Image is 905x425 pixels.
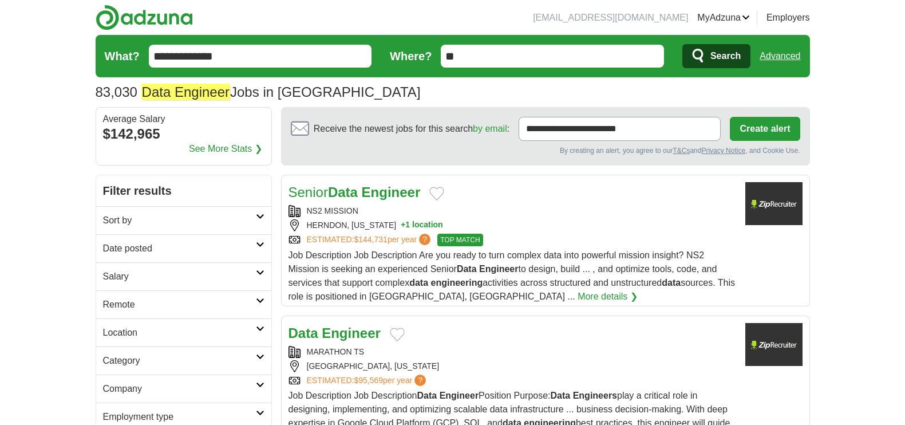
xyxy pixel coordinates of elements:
[417,391,437,400] strong: Data
[141,84,230,100] em: Data Engineer
[401,219,443,231] button: +1 location
[103,214,256,227] h2: Sort by
[103,354,256,368] h2: Category
[96,234,271,262] a: Date posted
[307,234,433,246] a: ESTIMATED:$144,731per year?
[103,270,256,284] h2: Salary
[479,264,518,274] strong: Engineer
[289,325,318,341] strong: Data
[289,360,736,372] div: [GEOGRAPHIC_DATA], [US_STATE]
[362,184,421,200] strong: Engineer
[103,382,256,396] h2: Company
[697,11,750,25] a: MyAdzuna
[289,184,421,200] a: SeniorData Engineer
[96,347,271,375] a: Category
[710,45,741,68] span: Search
[437,234,483,246] span: TOP MATCH
[673,147,690,155] a: T&Cs
[307,375,429,387] a: ESTIMATED:$95,569per year?
[745,323,803,366] img: Company logo
[289,325,381,341] a: Data Engineer
[314,122,509,136] span: Receive the newest jobs for this search :
[701,147,745,155] a: Privacy Notice
[431,278,483,288] strong: engineering
[414,375,426,386] span: ?
[401,219,405,231] span: +
[533,11,688,25] li: [EMAIL_ADDRESS][DOMAIN_NAME]
[189,142,262,156] a: See More Stats ❯
[390,328,405,341] button: Add to favorite jobs
[409,278,428,288] strong: data
[440,391,479,400] strong: Engineer
[103,242,256,255] h2: Date posted
[419,234,430,245] span: ?
[354,235,387,244] span: $144,731
[103,124,264,144] div: $142,965
[730,117,800,141] button: Create alert
[96,5,193,30] img: Adzuna logo
[96,290,271,318] a: Remote
[551,391,571,400] strong: Data
[103,410,256,424] h2: Employment type
[96,206,271,234] a: Sort by
[96,262,271,290] a: Salary
[96,84,421,100] h1: Jobs in [GEOGRAPHIC_DATA]
[105,48,140,65] label: What?
[429,187,444,200] button: Add to favorite jobs
[322,325,381,341] strong: Engineer
[96,82,137,103] span: 83,030
[354,376,383,385] span: $95,569
[682,44,750,68] button: Search
[457,264,477,274] strong: Data
[291,145,800,156] div: By creating an alert, you agree to our and , and Cookie Use.
[103,326,256,340] h2: Location
[760,45,800,68] a: Advanced
[96,175,271,206] h2: Filter results
[289,205,736,217] div: NS2 MISSION
[578,290,638,304] a: More details ❯
[96,318,271,347] a: Location
[745,182,803,225] img: Company logo
[103,115,264,124] div: Average Salary
[103,298,256,312] h2: Remote
[390,48,432,65] label: Where?
[573,391,617,400] strong: Engineers
[96,375,271,403] a: Company
[766,11,810,25] a: Employers
[473,124,507,133] a: by email
[328,184,358,200] strong: Data
[662,278,681,288] strong: data
[289,250,736,301] span: Job Description Job Description Are you ready to turn complex data into powerful mission insight?...
[289,219,736,231] div: HERNDON, [US_STATE]
[289,346,736,358] div: MARATHON TS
